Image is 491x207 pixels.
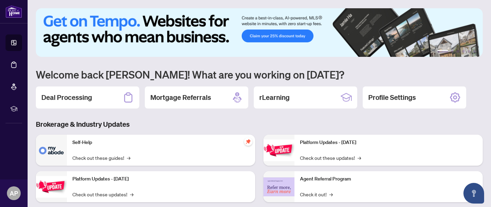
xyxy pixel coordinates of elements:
img: Platform Updates - June 23, 2025 [263,139,294,161]
h2: Profile Settings [368,93,416,102]
span: → [130,190,133,198]
span: → [127,154,130,162]
span: → [358,154,361,162]
span: AP [10,188,18,198]
a: Check out these updates!→ [72,190,133,198]
button: 4 [462,50,465,53]
a: Check out these guides!→ [72,154,130,162]
a: Check it out!→ [300,190,333,198]
h2: rLearning [259,93,290,102]
h3: Brokerage & Industry Updates [36,120,483,129]
img: Slide 0 [36,8,483,57]
span: → [329,190,333,198]
img: Self-Help [36,135,67,166]
a: Check out these updates!→ [300,154,361,162]
span: pushpin [244,137,252,146]
img: logo [6,5,22,18]
p: Platform Updates - [DATE] [300,139,477,146]
button: 2 [451,50,454,53]
button: 5 [468,50,470,53]
p: Platform Updates - [DATE] [72,175,250,183]
img: Platform Updates - September 16, 2025 [36,176,67,198]
h1: Welcome back [PERSON_NAME]! What are you working on [DATE]? [36,68,483,81]
p: Self-Help [72,139,250,146]
h2: Deal Processing [41,93,92,102]
button: 3 [457,50,459,53]
button: 1 [437,50,448,53]
button: 6 [473,50,476,53]
h2: Mortgage Referrals [150,93,211,102]
img: Agent Referral Program [263,177,294,196]
button: Open asap [463,183,484,204]
p: Agent Referral Program [300,175,477,183]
